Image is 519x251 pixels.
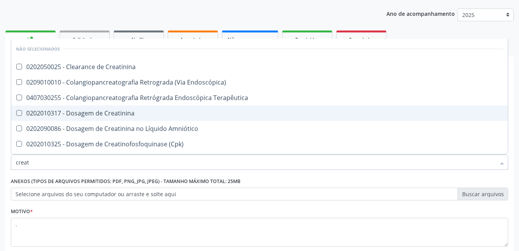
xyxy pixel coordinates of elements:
div: 0202010325 - Dosagem de Creatinofosfoquinase (Cpk) [16,141,503,147]
label: Motivo [11,206,33,218]
p: Ano de acompanhamento [386,8,455,18]
span: Na fila [131,36,146,43]
div: 0407030255 - Colangiopancreatografia Retrógrada Endoscópica Terapêutica [16,95,503,101]
span: Agendados [180,36,206,43]
div: 0209010010 - Colangiopancreatografia Retrograda (Via Endoscópica) [16,79,503,85]
div: 0202090086 - Dosagem de Creatinina no Líquido Amniótico [16,126,503,132]
span: Cancelados [349,36,374,43]
span: Solicitados [73,36,97,43]
label: Anexos (Tipos de arquivos permitidos: PDF, PNG, JPG, JPEG) - Tamanho máximo total: 25MB [11,176,240,188]
input: Buscar por procedimentos [16,154,495,170]
div: person_add [26,35,35,44]
div: 0202010317 - Dosagem de Creatinina [16,110,503,116]
span: Não compareceram [228,36,272,43]
div: 0202050025 - Clearance de Creatinina [16,64,503,70]
span: Resolvidos [295,36,319,43]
